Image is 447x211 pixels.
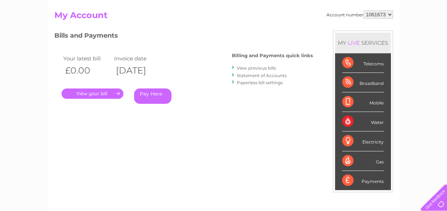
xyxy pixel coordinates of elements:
[56,4,392,34] div: Clear Business is a trading name of Verastar Limited (registered in [GEOGRAPHIC_DATA] No. 3667643...
[335,33,391,53] div: MY SERVICES
[342,53,384,73] div: Telecoms
[424,30,440,36] a: Log out
[400,30,417,36] a: Contact
[342,171,384,190] div: Payments
[360,30,381,36] a: Telecoms
[16,18,52,40] img: logo.png
[134,88,171,104] a: Pay Here
[237,80,283,85] a: Paperless bill settings
[112,54,164,63] td: Invoice date
[313,4,362,12] a: 0333 014 3131
[342,73,384,92] div: Broadband
[342,151,384,171] div: Gas
[237,73,287,78] a: Statement of Accounts
[54,31,313,43] h3: Bills and Payments
[62,88,123,99] a: .
[232,53,313,58] h4: Billing and Payments quick links
[346,39,361,46] div: LIVE
[326,10,393,19] div: Account number
[342,112,384,131] div: Water
[237,65,276,71] a: View previous bills
[340,30,355,36] a: Energy
[322,30,335,36] a: Water
[54,10,393,24] h2: My Account
[62,63,113,78] th: £0.00
[62,54,113,63] td: Your latest bill
[112,63,164,78] th: [DATE]
[342,131,384,151] div: Electricity
[342,92,384,112] div: Mobile
[385,30,395,36] a: Blog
